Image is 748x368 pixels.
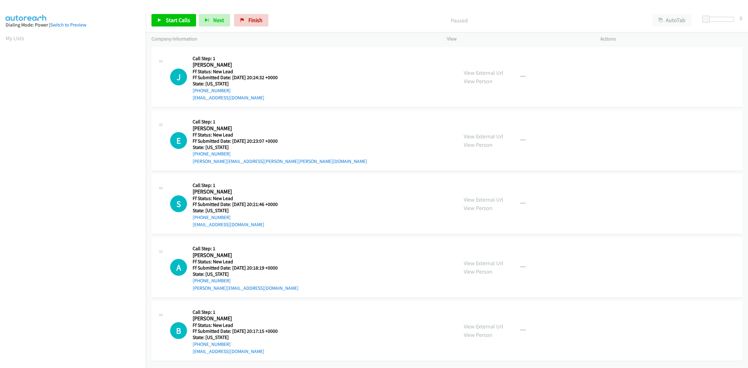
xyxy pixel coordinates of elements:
span: Start Calls [166,17,190,24]
a: View Person [464,204,492,212]
a: View External Url [464,133,503,140]
a: Finish [234,14,268,26]
h5: Ff Submitted Date: [DATE] 20:23:07 +0000 [193,138,367,144]
h5: State: [US_STATE] [193,271,299,277]
div: The call is yet to be attempted [170,195,187,212]
h5: Ff Submitted Date: [DATE] 20:17:15 +0000 [193,328,285,334]
h2: [PERSON_NAME] [193,315,285,322]
div: Delay between calls (in seconds) [705,17,734,22]
h1: S [170,195,187,212]
a: View External Url [464,260,503,267]
a: [PHONE_NUMBER] [193,214,231,220]
h1: E [170,132,187,149]
div: 0 [740,14,742,22]
p: Actions [600,35,742,43]
div: Dialing Mode: Power | [6,21,140,29]
a: View Person [464,78,492,85]
p: Company Information [151,35,436,43]
p: Paused [277,16,641,25]
div: The call is yet to be attempted [170,69,187,85]
h5: Ff Submitted Date: [DATE] 20:21:46 +0000 [193,201,285,208]
h5: Call Step: 1 [193,182,285,189]
p: View [447,35,589,43]
a: [PHONE_NUMBER] [193,341,231,347]
a: Switch to Preview [50,22,86,28]
a: [EMAIL_ADDRESS][DOMAIN_NAME] [193,348,264,354]
h5: Ff Submitted Date: [DATE] 20:24:32 +0000 [193,74,285,81]
a: View External Url [464,69,503,76]
a: [EMAIL_ADDRESS][DOMAIN_NAME] [193,222,264,227]
a: [PHONE_NUMBER] [193,88,231,93]
a: View External Url [464,196,503,203]
div: The call is yet to be attempted [170,132,187,149]
h2: [PERSON_NAME] [193,252,285,259]
a: View Person [464,331,492,338]
a: [PERSON_NAME][EMAIL_ADDRESS][DOMAIN_NAME] [193,285,299,291]
h5: Call Step: 1 [193,309,285,315]
a: View Person [464,141,492,148]
h1: A [170,259,187,276]
iframe: Dialpad [6,48,146,344]
h5: State: [US_STATE] [193,208,285,214]
h5: State: [US_STATE] [193,144,367,151]
h5: Call Step: 1 [193,119,367,125]
h2: [PERSON_NAME] [193,125,285,132]
h5: State: [US_STATE] [193,81,285,87]
h5: Call Step: 1 [193,246,299,252]
h5: Ff Status: New Lead [193,259,299,265]
a: [PHONE_NUMBER] [193,278,231,284]
h5: Call Step: 1 [193,55,285,62]
h5: Ff Status: New Lead [193,322,285,328]
a: Start Calls [151,14,196,26]
h5: Ff Status: New Lead [193,195,285,202]
span: Finish [248,17,262,24]
div: The call is yet to be attempted [170,322,187,339]
span: Next [213,17,224,24]
a: My Lists [6,35,24,42]
h5: Ff Submitted Date: [DATE] 20:18:19 +0000 [193,265,299,271]
a: View Person [464,268,492,275]
button: Next [199,14,230,26]
h1: B [170,322,187,339]
h5: State: [US_STATE] [193,334,285,341]
div: The call is yet to be attempted [170,259,187,276]
a: [EMAIL_ADDRESS][DOMAIN_NAME] [193,95,264,101]
h2: [PERSON_NAME] [193,188,285,195]
a: [PERSON_NAME][EMAIL_ADDRESS][PERSON_NAME][PERSON_NAME][DOMAIN_NAME] [193,158,367,164]
a: [PHONE_NUMBER] [193,151,231,157]
h5: Ff Status: New Lead [193,69,285,75]
a: View External Url [464,323,503,330]
h1: J [170,69,187,85]
h5: Ff Status: New Lead [193,132,367,138]
h2: [PERSON_NAME] [193,61,285,69]
button: AutoTab [653,14,691,26]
